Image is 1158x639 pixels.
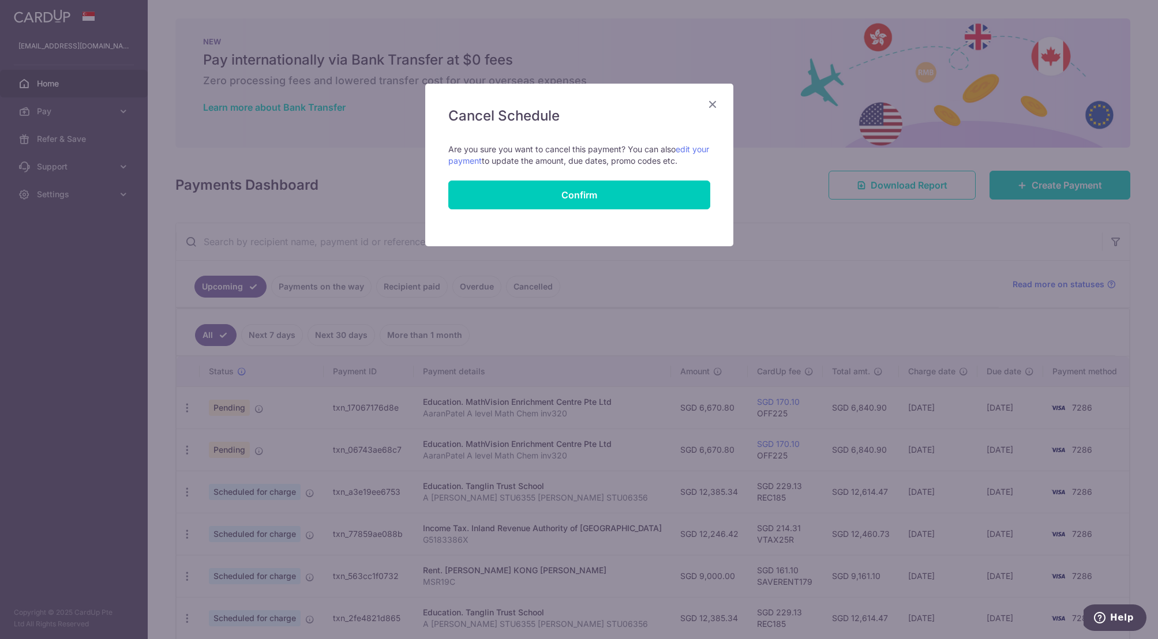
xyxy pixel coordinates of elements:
button: Close [706,97,719,111]
p: Are you sure you want to cancel this payment? You can also to update the amount, due dates, promo... [448,144,710,167]
iframe: Opens a widget where you can find more information [1084,604,1146,633]
button: Confirm [448,181,710,209]
h5: Cancel Schedule [448,107,710,125]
